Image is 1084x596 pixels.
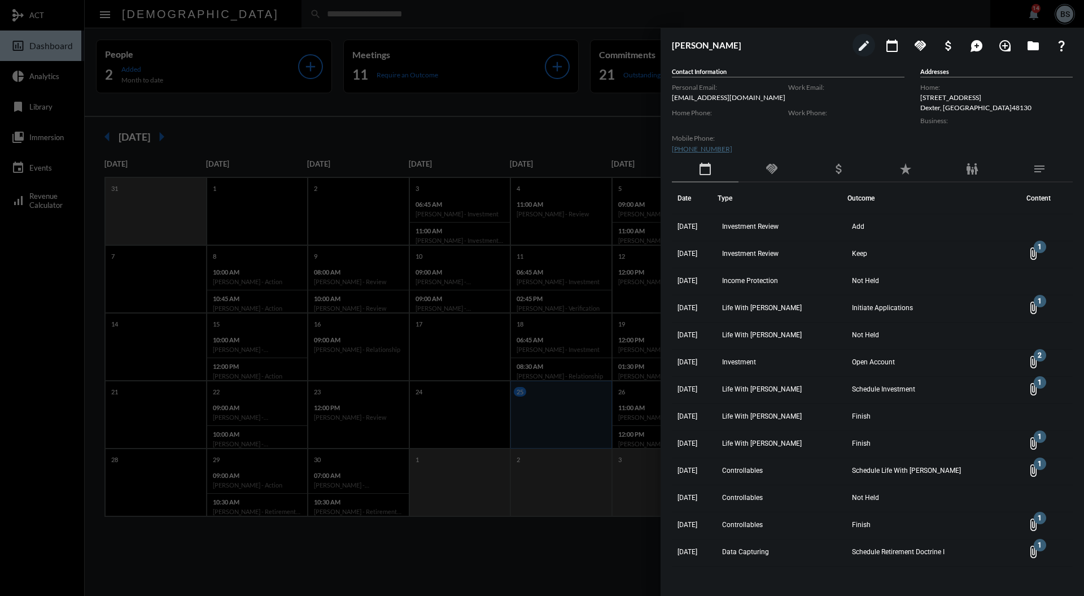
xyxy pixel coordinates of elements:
span: [DATE] [677,467,697,475]
span: Open Account [852,358,895,366]
button: Add Business [937,34,960,56]
span: [DATE] [677,331,697,339]
span: Life With [PERSON_NAME] [722,304,802,312]
mat-icon: attach_money [942,39,955,53]
span: Not Held [852,494,879,502]
h5: Contact Information [672,68,904,77]
p: [STREET_ADDRESS] [920,93,1073,102]
span: [DATE] [677,521,697,529]
mat-icon: question_mark [1055,39,1068,53]
button: edit person [853,34,875,56]
h5: Addresses [920,68,1073,77]
span: Keep [852,250,867,258]
span: Controllables [722,521,763,529]
mat-icon: maps_ugc [970,39,984,53]
mat-icon: Open Content List [1026,382,1040,396]
mat-icon: star_rate [899,162,912,176]
button: Add Introduction [994,34,1016,56]
span: Finish [852,521,871,529]
mat-icon: Open Content List [1026,545,1040,559]
span: Life With [PERSON_NAME] [722,440,802,447]
span: Investment Review [722,250,779,258]
span: Schedule Life With [PERSON_NAME] [852,467,961,475]
span: Schedule Retirement Doctrine I [852,548,945,556]
button: Add Commitment [909,34,932,56]
span: Life With [PERSON_NAME] [722,412,802,420]
span: [DATE] [677,304,697,312]
a: [PHONE_NUMBER] [672,145,732,153]
mat-icon: Open Content List [1026,518,1040,532]
span: Finish [852,440,871,447]
p: [EMAIL_ADDRESS][DOMAIN_NAME] [672,93,788,102]
span: Schedule Investment [852,385,915,393]
span: [DATE] [677,358,697,366]
label: Mobile Phone: [672,134,788,142]
h3: [PERSON_NAME] [672,40,847,50]
mat-icon: calendar_today [885,39,899,53]
span: Life With [PERSON_NAME] [722,385,802,393]
mat-icon: folder [1026,39,1040,53]
span: [DATE] [677,548,697,556]
th: Content [1021,182,1073,214]
label: Work Phone: [788,108,904,117]
mat-icon: family_restroom [965,162,979,176]
span: Add [852,223,864,230]
label: Work Email: [788,83,904,92]
span: Investment [722,358,756,366]
span: Data Capturing [722,548,769,556]
span: [DATE] [677,412,697,420]
mat-icon: calendar_today [698,162,712,176]
span: [DATE] [677,494,697,502]
span: [DATE] [677,277,697,285]
span: Not Held [852,277,879,285]
mat-icon: notes [1033,162,1046,176]
span: Finish [852,412,871,420]
label: Home: [920,83,1073,92]
mat-icon: Open Content List [1026,355,1040,369]
span: [DATE] [677,250,697,258]
span: Not Held [852,331,879,339]
p: Dexter , [GEOGRAPHIC_DATA] 48130 [920,103,1073,112]
button: Add Mention [965,34,988,56]
span: Income Protection [722,277,778,285]
mat-icon: Open Content List [1026,437,1040,450]
button: Archives [1022,34,1044,56]
span: Investment Review [722,223,779,230]
label: Business: [920,116,1073,125]
span: [DATE] [677,440,697,447]
span: [DATE] [677,385,697,393]
mat-icon: Open Content List [1026,464,1040,477]
button: Add meeting [881,34,903,56]
mat-icon: handshake [765,162,779,176]
mat-icon: edit [857,39,871,53]
span: Initiate Applications [852,304,913,312]
span: Controllables [722,494,763,502]
mat-icon: handshake [913,39,927,53]
th: Outcome [847,182,1021,214]
button: What If? [1050,34,1073,56]
mat-icon: Open Content List [1026,247,1040,260]
label: Home Phone: [672,108,788,117]
th: Type [718,182,847,214]
span: [DATE] [677,223,697,230]
span: Life With [PERSON_NAME] [722,331,802,339]
mat-icon: loupe [998,39,1012,53]
th: Date [672,182,718,214]
mat-icon: Open Content List [1026,301,1040,315]
span: Controllables [722,467,763,475]
label: Personal Email: [672,83,788,92]
mat-icon: attach_money [832,162,846,176]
